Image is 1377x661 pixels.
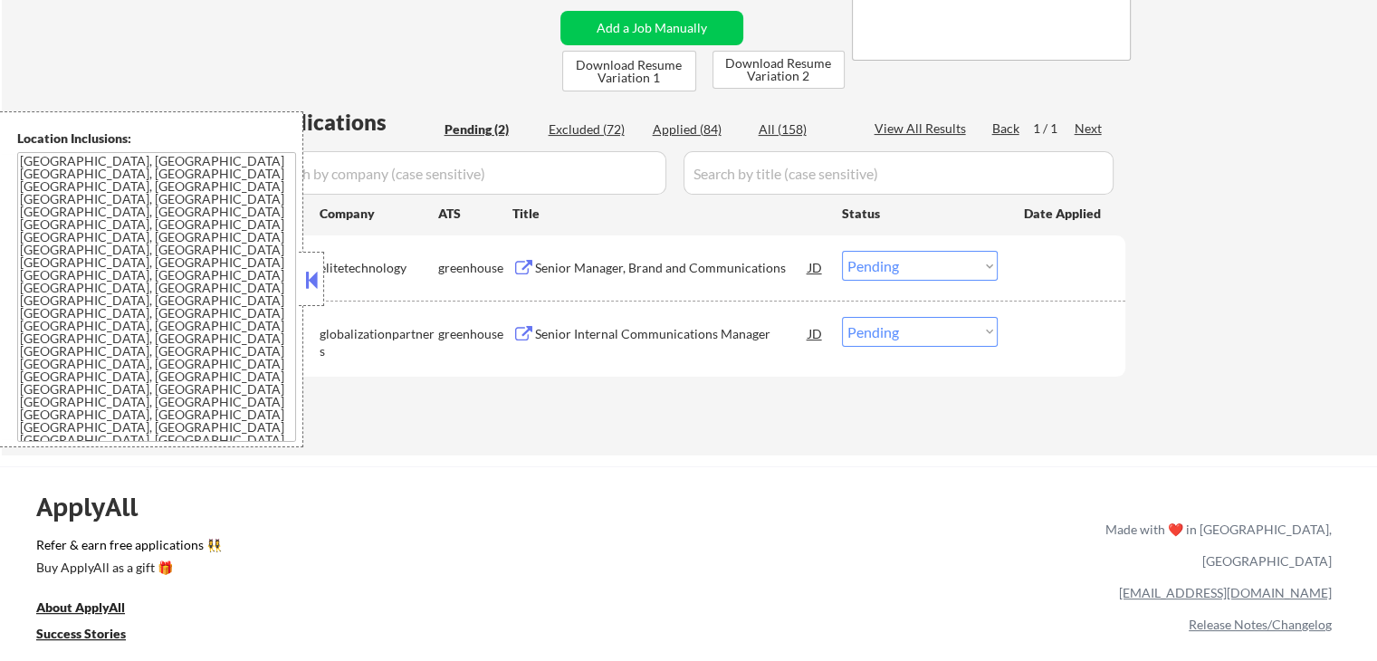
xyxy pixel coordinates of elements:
[1119,585,1332,600] a: [EMAIL_ADDRESS][DOMAIN_NAME]
[259,151,666,195] input: Search by company (case sensitive)
[320,205,438,223] div: Company
[807,251,825,283] div: JD
[36,558,217,580] a: Buy ApplyAll as a gift 🎁
[535,259,808,277] div: Senior Manager, Brand and Communications
[560,11,743,45] button: Add a Job Manually
[1024,205,1104,223] div: Date Applied
[712,51,845,89] button: Download Resume Variation 2
[36,626,126,641] u: Success Stories
[1033,120,1075,138] div: 1 / 1
[875,120,971,138] div: View All Results
[992,120,1021,138] div: Back
[1189,617,1332,632] a: Release Notes/Changelog
[438,205,512,223] div: ATS
[320,259,438,277] div: elitetechnology
[36,539,727,558] a: Refer & earn free applications 👯‍♀️
[1075,120,1104,138] div: Next
[759,120,849,139] div: All (158)
[562,51,696,91] button: Download Resume Variation 1
[36,492,158,522] div: ApplyAll
[438,259,512,277] div: greenhouse
[684,151,1114,195] input: Search by title (case sensitive)
[512,205,825,223] div: Title
[653,120,743,139] div: Applied (84)
[535,325,808,343] div: Senior Internal Communications Manager
[36,624,150,647] a: Success Stories
[320,325,438,360] div: globalizationpartners
[36,561,217,574] div: Buy ApplyAll as a gift 🎁
[807,317,825,350] div: JD
[842,196,998,229] div: Status
[438,325,512,343] div: greenhouse
[1098,513,1332,577] div: Made with ❤️ in [GEOGRAPHIC_DATA], [GEOGRAPHIC_DATA]
[36,598,150,620] a: About ApplyAll
[259,111,438,133] div: Applications
[445,120,535,139] div: Pending (2)
[36,599,125,615] u: About ApplyAll
[17,129,296,148] div: Location Inclusions:
[549,120,639,139] div: Excluded (72)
